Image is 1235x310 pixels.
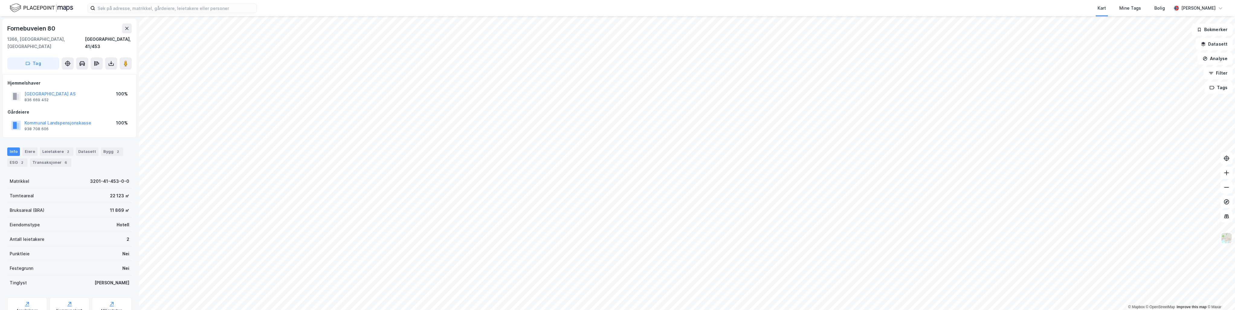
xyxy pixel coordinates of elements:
[7,147,20,156] div: Info
[1119,5,1141,12] div: Mine Tags
[7,36,85,50] div: 1366, [GEOGRAPHIC_DATA], [GEOGRAPHIC_DATA]
[7,158,27,167] div: ESG
[101,147,123,156] div: Bygg
[30,158,71,167] div: Transaksjoner
[10,236,44,243] div: Antall leietakere
[1098,5,1106,12] div: Kart
[1204,67,1233,79] button: Filter
[76,147,98,156] div: Datasett
[1181,5,1216,12] div: [PERSON_NAME]
[115,149,121,155] div: 2
[122,250,129,257] div: Nei
[1204,82,1233,94] button: Tags
[95,4,256,13] input: Søk på adresse, matrikkel, gårdeiere, leietakere eller personer
[7,24,56,33] div: Fornebuveien 80
[122,265,129,272] div: Nei
[95,279,129,286] div: [PERSON_NAME]
[1154,5,1165,12] div: Bolig
[110,192,129,199] div: 22 123 ㎡
[7,57,59,69] button: Tag
[1221,232,1232,244] img: Z
[90,178,129,185] div: 3201-41-453-0-0
[1128,305,1145,309] a: Mapbox
[22,147,37,156] div: Eiere
[10,3,73,13] img: logo.f888ab2527a4732fd821a326f86c7f29.svg
[10,192,34,199] div: Tomteareal
[1198,53,1233,65] button: Analyse
[127,236,129,243] div: 2
[10,265,33,272] div: Festegrunn
[24,127,49,131] div: 938 708 606
[1192,24,1233,36] button: Bokmerker
[10,178,29,185] div: Matrikkel
[19,160,25,166] div: 2
[1196,38,1233,50] button: Datasett
[1146,305,1175,309] a: OpenStreetMap
[10,207,44,214] div: Bruksareal (BRA)
[85,36,132,50] div: [GEOGRAPHIC_DATA], 41/453
[116,90,128,98] div: 100%
[110,207,129,214] div: 11 869 ㎡
[40,147,73,156] div: Leietakere
[10,279,27,286] div: Tinglyst
[10,221,40,228] div: Eiendomstype
[8,79,131,87] div: Hjemmelshaver
[117,221,129,228] div: Hotell
[1205,281,1235,310] iframe: Chat Widget
[116,119,128,127] div: 100%
[63,160,69,166] div: 6
[24,98,49,102] div: 836 669 452
[8,108,131,116] div: Gårdeiere
[1177,305,1207,309] a: Improve this map
[65,149,71,155] div: 2
[10,250,30,257] div: Punktleie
